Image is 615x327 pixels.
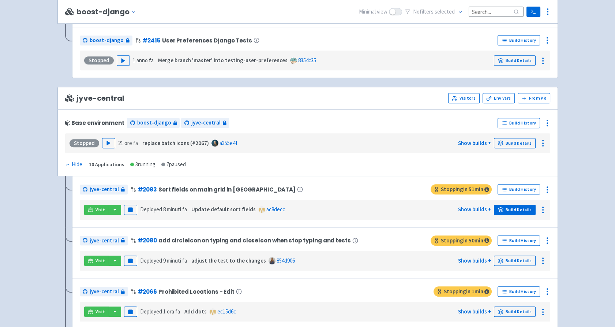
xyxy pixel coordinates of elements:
[469,7,524,16] input: Search...
[434,286,492,297] span: Stopping in 1 min
[124,256,137,266] button: Pause
[498,286,540,297] a: Build History
[163,308,180,315] time: 1 ora fa
[163,257,187,264] time: 9 minuti fa
[90,36,124,45] span: boost-django
[140,206,187,213] span: Deployed
[431,235,492,246] span: Stopping in 50 min
[84,56,114,64] div: Stopped
[124,306,137,317] button: Pause
[494,306,536,317] a: Build Details
[80,236,128,246] a: jyve-central
[158,186,296,193] span: Sort fields on main grid in [GEOGRAPHIC_DATA]
[526,7,540,17] a: Terminal
[95,309,105,315] span: Visit
[494,138,536,148] a: Build Details
[90,185,119,194] span: jyve-central
[458,140,491,146] a: Show builds +
[191,257,266,264] strong: adjust the test to the changes
[298,57,316,64] a: 8354c35
[133,57,154,64] time: 1 anno fa
[76,8,139,16] button: boost-django
[181,118,229,128] a: jyve-central
[80,185,128,194] a: jyve-central
[435,8,455,15] span: selected
[158,237,351,244] span: add circleIcon on typing and closeIcon when stop typing and tests
[137,119,171,127] span: boost-django
[161,160,186,169] div: 7 paused
[483,93,515,103] a: Env Vars
[498,118,540,128] a: Build History
[80,36,132,45] a: boost-django
[124,205,137,215] button: Pause
[138,288,157,296] a: #2066
[158,289,235,295] span: Prohibited Locations - Edit
[140,308,180,315] span: Deployed
[163,206,187,213] time: 8 minuti fa
[140,257,187,264] span: Deployed
[84,306,109,317] a: Visit
[65,160,83,169] button: Hide
[494,55,536,66] a: Build Details
[277,257,295,264] a: 854d906
[127,118,180,128] a: boost-django
[191,119,220,127] span: jyve-central
[458,206,491,213] a: Show builds +
[118,140,138,146] time: 21 ore fa
[220,140,238,146] a: a355e41
[448,93,480,103] a: Visitors
[498,235,540,246] a: Build History
[65,94,124,103] span: jyve-central
[90,237,119,245] span: jyve-central
[494,205,536,215] a: Build Details
[162,37,252,44] span: User Preferences Django Tests
[142,37,161,44] a: #2415
[84,205,109,215] a: Visit
[494,256,536,266] a: Build Details
[130,160,155,169] div: 3 running
[518,93,550,103] button: From PR
[138,186,157,193] a: #2083
[102,138,115,148] button: Play
[138,237,157,244] a: #2080
[117,55,130,66] button: Play
[65,120,124,126] div: Base environment
[191,206,256,213] strong: Update default sort fields
[95,258,105,264] span: Visit
[95,207,105,213] span: Visit
[65,160,82,169] div: Hide
[80,287,128,297] a: jyve-central
[413,8,455,16] span: No filter s
[84,256,109,266] a: Visit
[184,308,207,315] strong: Add dots
[458,308,491,315] a: Show builds +
[89,160,124,169] div: 10 Applications
[431,184,492,194] span: Stopping in 51 min
[217,308,236,315] a: ec15d6c
[458,257,491,264] a: Show builds +
[498,35,540,45] a: Build History
[142,140,209,146] strong: replace batch icons (#2067)
[498,184,540,194] a: Build History
[70,139,99,147] div: Stopped
[158,57,288,64] strong: Merge branch 'master' into testing-user-preferences
[90,287,119,296] span: jyve-central
[359,8,387,16] span: Minimal view
[266,206,285,213] a: ac8decc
